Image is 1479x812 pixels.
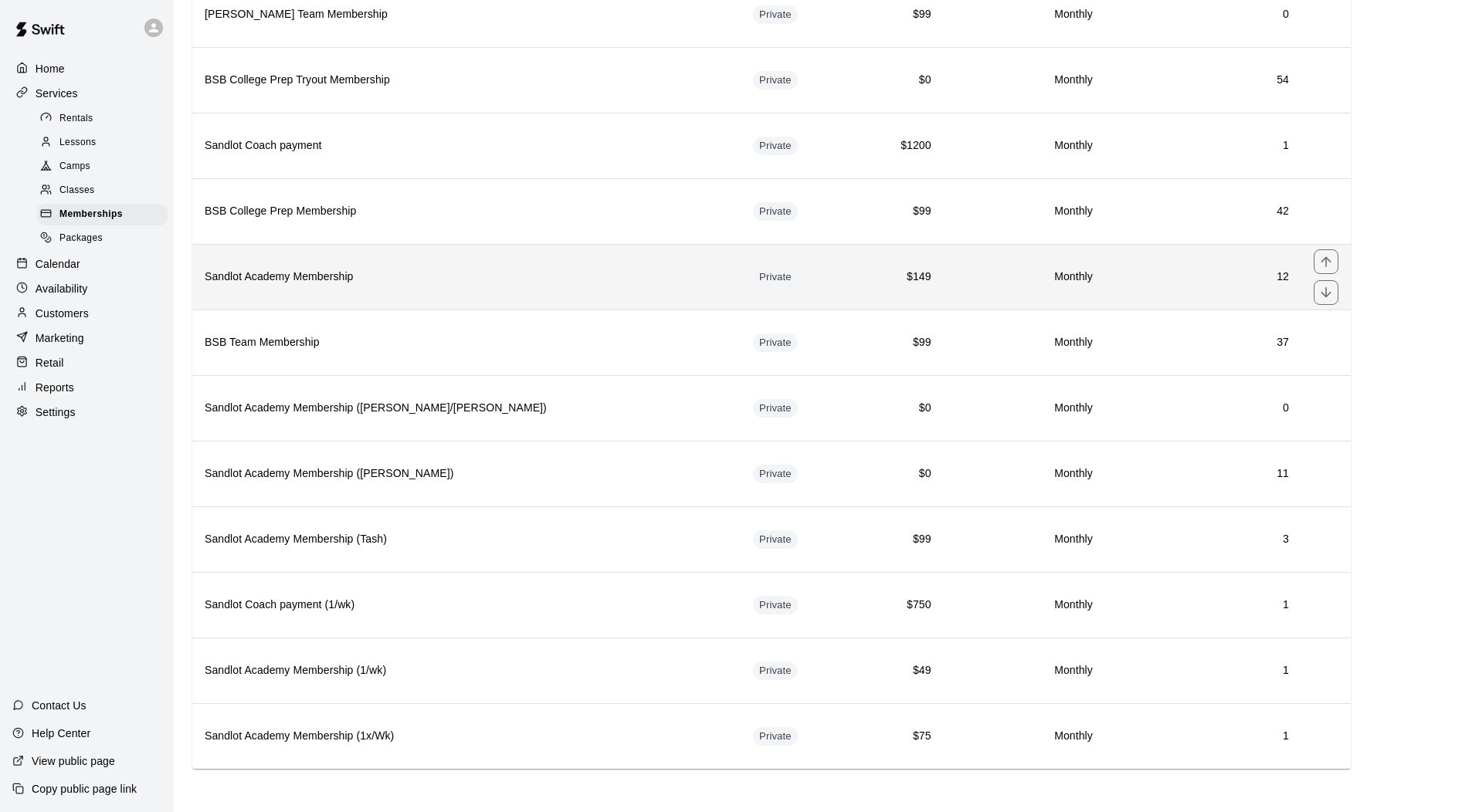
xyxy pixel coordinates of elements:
h6: 1 [1118,728,1289,745]
h6: Monthly [956,203,1093,220]
h6: $0 [873,400,931,417]
div: This membership is hidden from the memberships page [753,202,798,221]
span: Private [753,139,798,154]
div: Customers [12,302,161,325]
div: This membership is hidden from the memberships page [753,530,798,549]
h6: Monthly [956,531,1093,548]
button: move item up [1314,249,1338,274]
p: Calendar [36,256,80,272]
h6: BSB Team Membership [205,334,728,351]
a: Marketing [12,326,161,350]
span: Private [753,270,798,285]
h6: Monthly [956,465,1093,482]
span: Private [753,205,798,219]
p: Copy public page link [32,781,137,797]
h6: Monthly [956,72,1093,89]
h6: 1 [1118,662,1289,679]
h6: $750 [873,597,931,614]
div: Home [12,57,161,80]
a: Camps [37,155,174,179]
a: Availability [12,277,161,300]
span: Lessons [59,135,97,151]
div: This membership is hidden from the memberships page [753,5,798,24]
a: Rentals [37,107,174,130]
span: Classes [59,183,94,198]
span: Private [753,336,798,350]
h6: Sandlot Academy Membership ([PERSON_NAME]/[PERSON_NAME]) [205,400,728,417]
p: Home [36,61,65,76]
h6: $99 [873,203,931,220]
div: This membership is hidden from the memberships page [753,333,798,352]
span: Private [753,401,798,416]
span: Packages [59,231,103,246]
h6: Monthly [956,728,1093,745]
h6: $99 [873,531,931,548]
h6: 11 [1118,465,1289,482]
h6: Sandlot Academy Membership ([PERSON_NAME]) [205,465,728,482]
p: Services [36,86,78,101]
p: Availability [36,281,88,296]
h6: $1200 [873,137,931,154]
p: Customers [36,306,89,321]
div: This membership is hidden from the memberships page [753,71,798,90]
h6: 1 [1118,137,1289,154]
div: This membership is hidden from the memberships page [753,661,798,680]
h6: $99 [873,6,931,23]
h6: Monthly [956,662,1093,679]
p: Retail [36,355,64,370]
h6: 37 [1118,334,1289,351]
h6: Monthly [956,269,1093,286]
h6: $99 [873,334,931,351]
div: This membership is hidden from the memberships page [753,727,798,746]
div: This membership is hidden from the memberships page [753,137,798,155]
a: Memberships [37,203,174,227]
div: Calendar [12,252,161,276]
span: Private [753,73,798,88]
a: Classes [37,179,174,203]
span: Camps [59,159,90,174]
h6: $49 [873,662,931,679]
h6: Monthly [956,137,1093,154]
a: Retail [12,351,161,374]
h6: Sandlot Coach payment [205,137,728,154]
h6: Sandlot Academy Membership (1x/Wk) [205,728,728,745]
p: Marketing [36,330,84,346]
a: Services [12,82,161,105]
span: Private [753,467,798,482]
h6: 12 [1118,269,1289,286]
span: Private [753,729,798,744]
p: Reports [36,380,74,395]
span: Memberships [59,207,123,222]
h6: Sandlot Academy Membership (1/wk) [205,662,728,679]
div: Packages [37,228,168,249]
a: Reports [12,376,161,399]
div: This membership is hidden from the memberships page [753,268,798,286]
h6: [PERSON_NAME] Team Membership [205,6,728,23]
h6: BSB College Prep Membership [205,203,728,220]
a: Packages [37,227,174,251]
p: Help Center [32,726,90,741]
button: move item down [1314,280,1338,305]
span: Private [753,533,798,547]
p: Contact Us [32,698,87,713]
div: Classes [37,180,168,201]
span: Private [753,598,798,613]
div: Rentals [37,108,168,130]
h6: Monthly [956,400,1093,417]
h6: Monthly [956,334,1093,351]
div: Memberships [37,204,168,225]
h6: $149 [873,269,931,286]
p: Settings [36,404,76,420]
h6: 3 [1118,531,1289,548]
h6: $0 [873,72,931,89]
div: This membership is hidden from the memberships page [753,399,798,418]
h6: Monthly [956,6,1093,23]
div: Settings [12,401,161,424]
a: Lessons [37,130,174,154]
span: Rentals [59,111,93,127]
